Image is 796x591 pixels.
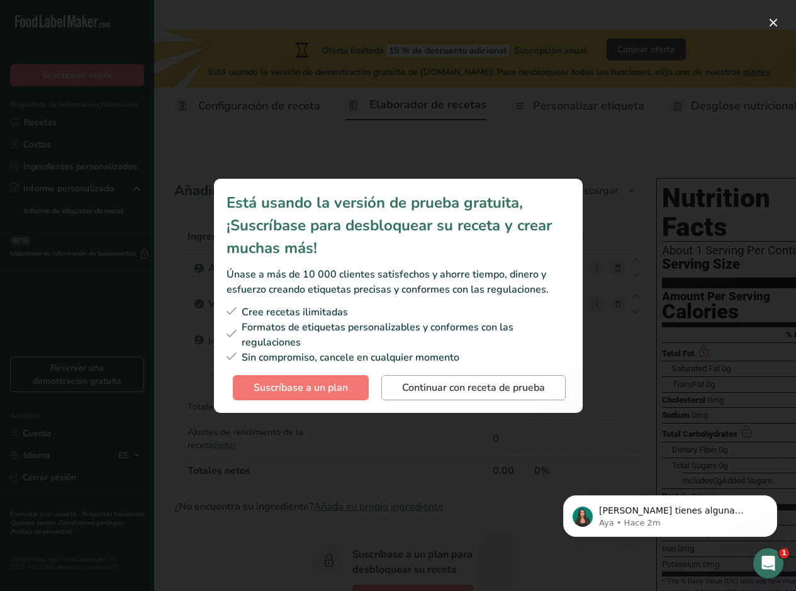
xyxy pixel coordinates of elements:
[779,548,789,558] span: 1
[227,350,570,365] div: Sin compromiso, cancele en cualquier momento
[753,548,783,578] iframe: Intercom live chat
[227,320,570,350] div: Formatos de etiquetas personalizables y conformes con las regulaciones
[227,267,570,297] div: Únase a más de 10 000 clientes satisfechos y ahorre tiempo, dinero y esfuerzo creando etiquetas p...
[233,375,369,400] button: Suscríbase a un plan
[402,380,545,395] span: Continuar con receta de prueba
[544,469,796,557] iframe: Intercom notifications mensaje
[254,380,348,395] span: Suscríbase a un plan
[227,305,570,320] div: Cree recetas ilimitadas
[381,375,566,400] button: Continuar con receta de prueba
[227,191,570,259] div: Está usando la versión de prueba gratuita, ¡Suscríbase para desbloquear su receta y crear muchas ...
